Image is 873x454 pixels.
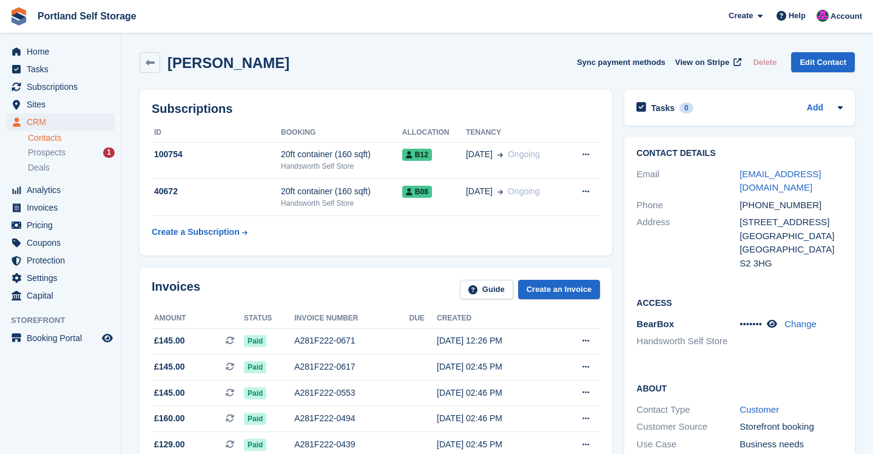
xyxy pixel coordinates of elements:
a: Contacts [28,132,115,144]
div: Customer Source [636,420,740,434]
span: Paid [244,413,266,425]
span: Coupons [27,234,99,251]
div: 1 [103,147,115,158]
span: Ongoing [508,186,540,196]
th: Status [244,309,294,328]
div: Use Case [636,438,740,452]
span: Invoices [27,199,99,216]
a: View on Stripe [670,52,744,72]
span: £145.00 [154,361,185,373]
div: 40672 [152,185,281,198]
a: Guide [460,280,513,300]
a: menu [6,217,115,234]
div: 0 [679,103,693,113]
span: Protection [27,252,99,269]
span: Help [789,10,806,22]
h2: About [636,382,843,394]
a: [EMAIL_ADDRESS][DOMAIN_NAME] [740,169,821,193]
div: Business needs [740,438,843,452]
a: Edit Contact [791,52,855,72]
a: menu [6,43,115,60]
span: Home [27,43,99,60]
a: menu [6,287,115,304]
span: View on Stripe [675,56,729,69]
span: Storefront [11,314,121,327]
a: Create a Subscription [152,221,248,243]
div: [DATE] 02:45 PM [437,438,554,451]
span: £129.00 [154,438,185,451]
span: [DATE] [466,185,493,198]
div: [PHONE_NUMBER] [740,198,843,212]
div: A281F222-0494 [294,412,409,425]
li: Handsworth Self Store [636,334,740,348]
span: Create [729,10,753,22]
th: Created [437,309,554,328]
a: menu [6,113,115,130]
div: Create a Subscription [152,226,240,239]
span: Sites [27,96,99,113]
div: Phone [636,198,740,212]
h2: Contact Details [636,149,843,158]
span: Subscriptions [27,78,99,95]
span: Paid [244,361,266,373]
button: Delete [748,52,781,72]
h2: Tasks [651,103,675,113]
a: menu [6,61,115,78]
span: Analytics [27,181,99,198]
div: A281F222-0439 [294,438,409,451]
span: Capital [27,287,99,304]
span: [DATE] [466,148,493,161]
span: £160.00 [154,412,185,425]
span: ••••••• [740,319,762,329]
div: 20ft container (160 sqft) [281,185,402,198]
div: Contact Type [636,403,740,417]
a: menu [6,181,115,198]
span: B12 [402,149,432,161]
span: Booking Portal [27,330,99,347]
span: Deals [28,162,50,174]
a: menu [6,234,115,251]
span: Paid [244,387,266,399]
div: 20ft container (160 sqft) [281,148,402,161]
div: A281F222-0617 [294,361,409,373]
div: Email [636,168,740,195]
h2: Access [636,296,843,308]
a: Change [784,319,817,329]
span: Paid [244,335,266,347]
a: Prospects 1 [28,146,115,159]
span: BearBox [636,319,674,329]
a: Customer [740,404,779,415]
h2: Subscriptions [152,102,600,116]
a: menu [6,330,115,347]
button: Sync payment methods [577,52,666,72]
a: menu [6,199,115,216]
span: £145.00 [154,387,185,399]
th: Booking [281,123,402,143]
div: [GEOGRAPHIC_DATA] [740,243,843,257]
div: [DATE] 12:26 PM [437,334,554,347]
span: £145.00 [154,334,185,347]
div: S2 3HG [740,257,843,271]
a: Create an Invoice [518,280,601,300]
th: Tenancy [466,123,566,143]
div: A281F222-0553 [294,387,409,399]
div: [DATE] 02:46 PM [437,387,554,399]
div: Address [636,215,740,270]
th: Allocation [402,123,466,143]
div: Handsworth Self Store [281,161,402,172]
div: Storefront booking [740,420,843,434]
a: Add [807,101,823,115]
div: 100754 [152,148,281,161]
div: [DATE] 02:46 PM [437,412,554,425]
a: Deals [28,161,115,174]
span: Paid [244,439,266,451]
span: CRM [27,113,99,130]
a: menu [6,96,115,113]
span: B08 [402,186,432,198]
span: Settings [27,269,99,286]
div: [STREET_ADDRESS] [740,215,843,229]
span: Pricing [27,217,99,234]
div: A281F222-0671 [294,334,409,347]
img: stora-icon-8386f47178a22dfd0bd8f6a31ec36ba5ce8667c1dd55bd0f319d3a0aa187defe.svg [10,7,28,25]
th: Amount [152,309,244,328]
